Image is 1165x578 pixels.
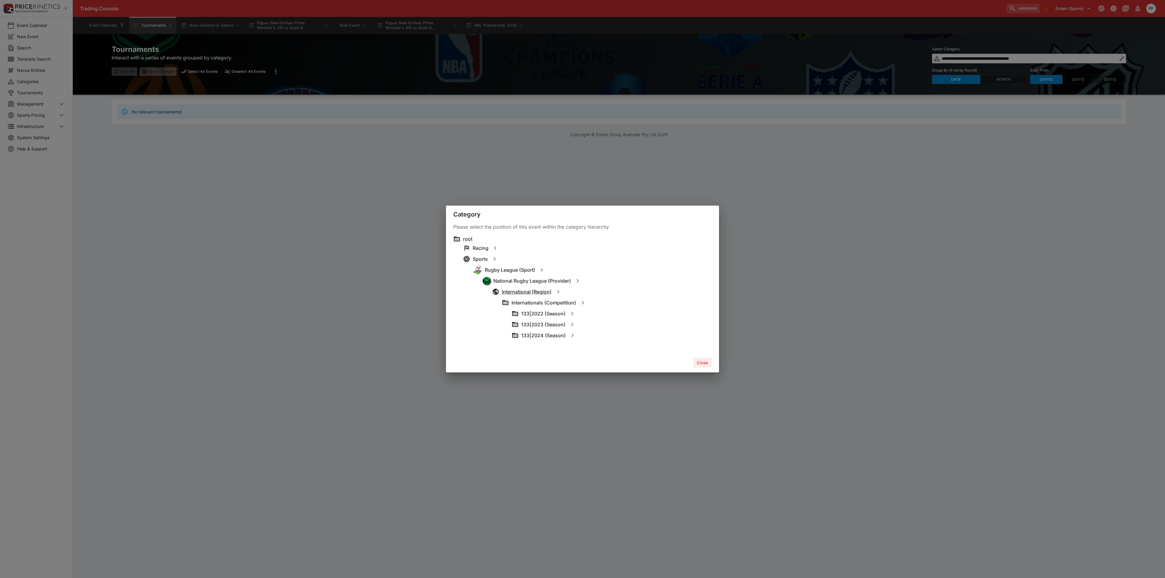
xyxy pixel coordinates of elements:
div: National Rugby League [482,277,491,285]
h6: 133|2023 (Season) [521,321,566,328]
h6: Internationals (Competition) [512,300,576,306]
div: Category [446,206,719,223]
img: rugby_league.png [473,265,482,275]
h6: 133|2022 (Season) [521,311,566,317]
h6: root [463,236,472,242]
h6: International (Region) [502,289,552,295]
h6: Sports [473,256,488,262]
p: Please select the position of this event within the category hierarchy [453,223,712,230]
h6: Racing [473,245,488,251]
h6: National Rugby League (Provider) [493,278,571,284]
h6: Rugby League (Sport) [485,267,535,273]
img: nrl.png [483,277,491,285]
h6: 133|2024 (Season) [521,332,566,339]
button: Close [693,358,712,368]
